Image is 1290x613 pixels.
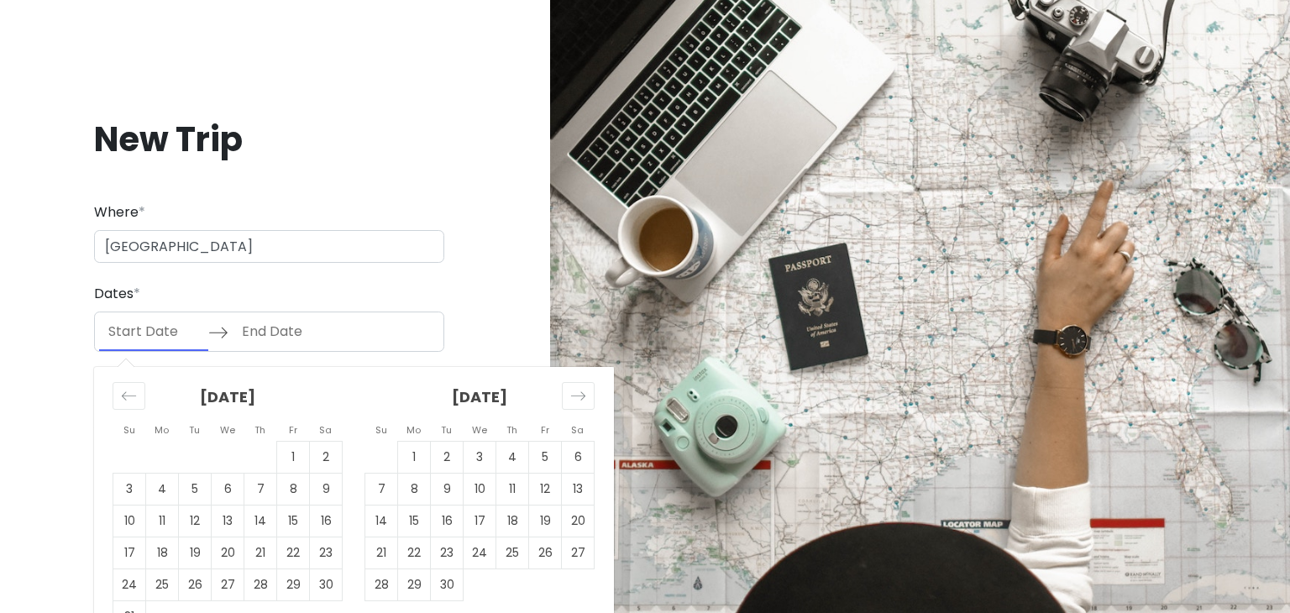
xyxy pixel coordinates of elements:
[123,423,135,437] small: Su
[375,423,387,437] small: Su
[431,568,464,600] td: Choose Tuesday, September 30, 2025 as your check-in date. It’s available.
[310,568,343,600] td: Choose Saturday, August 30, 2025 as your check-in date. It’s available.
[529,537,562,568] td: Choose Friday, September 26, 2025 as your check-in date. It’s available.
[277,537,310,568] td: Choose Friday, August 22, 2025 as your check-in date. It’s available.
[113,537,146,568] td: Choose Sunday, August 17, 2025 as your check-in date. It’s available.
[310,473,343,505] td: Choose Saturday, August 9, 2025 as your check-in date. It’s available.
[529,441,562,473] td: Choose Friday, September 5, 2025 as your check-in date. It’s available.
[94,118,444,161] h1: New Trip
[562,441,595,473] td: Choose Saturday, September 6, 2025 as your check-in date. It’s available.
[398,505,431,537] td: Choose Monday, September 15, 2025 as your check-in date. It’s available.
[289,423,297,437] small: Fr
[155,423,169,437] small: Mo
[529,505,562,537] td: Choose Friday, September 19, 2025 as your check-in date. It’s available.
[94,202,145,223] label: Where
[254,423,265,437] small: Th
[244,537,277,568] td: Choose Thursday, August 21, 2025 as your check-in date. It’s available.
[398,568,431,600] td: Choose Monday, September 29, 2025 as your check-in date. It’s available.
[431,473,464,505] td: Choose Tuesday, September 9, 2025 as your check-in date. It’s available.
[472,423,487,437] small: We
[431,505,464,537] td: Choose Tuesday, September 16, 2025 as your check-in date. It’s available.
[431,537,464,568] td: Choose Tuesday, September 23, 2025 as your check-in date. It’s available.
[310,441,343,473] td: Choose Saturday, August 2, 2025 as your check-in date. It’s available.
[464,441,496,473] td: Choose Wednesday, September 3, 2025 as your check-in date. It’s available.
[496,505,529,537] td: Choose Thursday, September 18, 2025 as your check-in date. It’s available.
[406,423,421,437] small: Mo
[277,473,310,505] td: Choose Friday, August 8, 2025 as your check-in date. It’s available.
[398,441,431,473] td: Choose Monday, September 1, 2025 as your check-in date. It’s available.
[496,473,529,505] td: Choose Thursday, September 11, 2025 as your check-in date. It’s available.
[496,441,529,473] td: Choose Thursday, September 4, 2025 as your check-in date. It’s available.
[277,505,310,537] td: Choose Friday, August 15, 2025 as your check-in date. It’s available.
[113,473,146,505] td: Choose Sunday, August 3, 2025 as your check-in date. It’s available.
[244,568,277,600] td: Choose Thursday, August 28, 2025 as your check-in date. It’s available.
[441,423,452,437] small: Tu
[113,505,146,537] td: Choose Sunday, August 10, 2025 as your check-in date. It’s available.
[113,568,146,600] td: Choose Sunday, August 24, 2025 as your check-in date. It’s available.
[179,505,212,537] td: Choose Tuesday, August 12, 2025 as your check-in date. It’s available.
[529,473,562,505] td: Choose Friday, September 12, 2025 as your check-in date. It’s available.
[220,423,235,437] small: We
[506,423,517,437] small: Th
[244,505,277,537] td: Choose Thursday, August 14, 2025 as your check-in date. It’s available.
[431,441,464,473] td: Choose Tuesday, September 2, 2025 as your check-in date. It’s available.
[146,568,179,600] td: Choose Monday, August 25, 2025 as your check-in date. It’s available.
[571,423,584,437] small: Sa
[94,230,444,264] input: City (e.g., New York)
[146,537,179,568] td: Choose Monday, August 18, 2025 as your check-in date. It’s available.
[94,283,140,305] label: Dates
[365,505,398,537] td: Choose Sunday, September 14, 2025 as your check-in date. It’s available.
[212,505,244,537] td: Choose Wednesday, August 13, 2025 as your check-in date. It’s available.
[310,537,343,568] td: Choose Saturday, August 23, 2025 as your check-in date. It’s available.
[319,423,332,437] small: Sa
[464,505,496,537] td: Choose Wednesday, September 17, 2025 as your check-in date. It’s available.
[244,473,277,505] td: Choose Thursday, August 7, 2025 as your check-in date. It’s available.
[365,537,398,568] td: Choose Sunday, September 21, 2025 as your check-in date. It’s available.
[464,473,496,505] td: Choose Wednesday, September 10, 2025 as your check-in date. It’s available.
[113,382,145,410] div: Move backward to switch to the previous month.
[496,537,529,568] td: Choose Thursday, September 25, 2025 as your check-in date. It’s available.
[365,568,398,600] td: Choose Sunday, September 28, 2025 as your check-in date. It’s available.
[179,473,212,505] td: Choose Tuesday, August 5, 2025 as your check-in date. It’s available.
[179,568,212,600] td: Choose Tuesday, August 26, 2025 as your check-in date. It’s available.
[398,537,431,568] td: Choose Monday, September 22, 2025 as your check-in date. It’s available.
[146,473,179,505] td: Choose Monday, August 4, 2025 as your check-in date. It’s available.
[452,386,507,407] strong: [DATE]
[179,537,212,568] td: Choose Tuesday, August 19, 2025 as your check-in date. It’s available.
[562,473,595,505] td: Choose Saturday, September 13, 2025 as your check-in date. It’s available.
[212,568,244,600] td: Choose Wednesday, August 27, 2025 as your check-in date. It’s available.
[189,423,200,437] small: Tu
[562,505,595,537] td: Choose Saturday, September 20, 2025 as your check-in date. It’s available.
[212,473,244,505] td: Choose Wednesday, August 6, 2025 as your check-in date. It’s available.
[212,537,244,568] td: Choose Wednesday, August 20, 2025 as your check-in date. It’s available.
[398,473,431,505] td: Choose Monday, September 8, 2025 as your check-in date. It’s available.
[277,568,310,600] td: Choose Friday, August 29, 2025 as your check-in date. It’s available.
[310,505,343,537] td: Choose Saturday, August 16, 2025 as your check-in date. It’s available.
[277,441,310,473] td: Choose Friday, August 1, 2025 as your check-in date. It’s available.
[464,537,496,568] td: Choose Wednesday, September 24, 2025 as your check-in date. It’s available.
[541,423,549,437] small: Fr
[233,312,342,351] input: End Date
[562,382,595,410] div: Move forward to switch to the next month.
[562,537,595,568] td: Choose Saturday, September 27, 2025 as your check-in date. It’s available.
[99,312,208,351] input: Start Date
[200,386,255,407] strong: [DATE]
[146,505,179,537] td: Choose Monday, August 11, 2025 as your check-in date. It’s available.
[365,473,398,505] td: Choose Sunday, September 7, 2025 as your check-in date. It’s available.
